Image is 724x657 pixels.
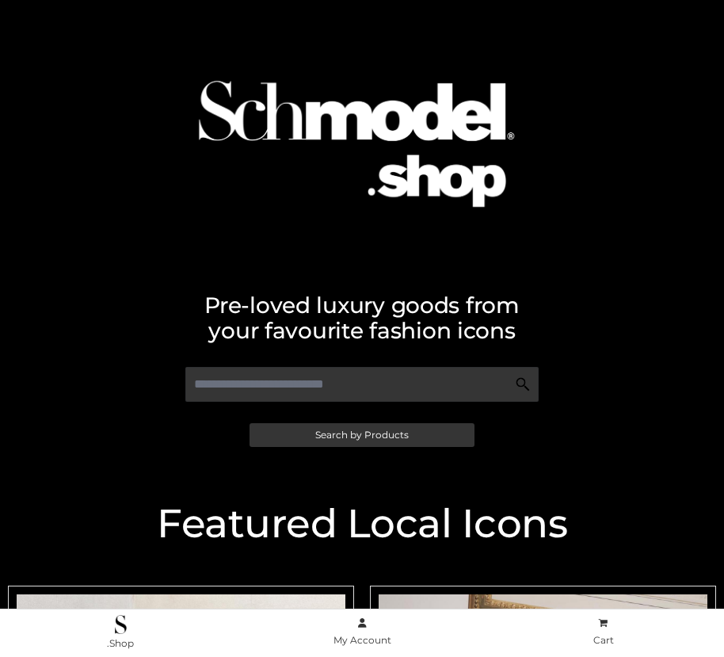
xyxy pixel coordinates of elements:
[242,614,483,650] a: My Account
[107,637,134,649] span: .Shop
[115,615,127,634] img: .Shop
[482,614,724,650] a: Cart
[515,376,531,392] img: Search Icon
[315,430,409,440] span: Search by Products
[593,634,614,646] span: Cart
[8,292,716,343] h2: Pre-loved luxury goods from your favourite fashion icons
[333,634,391,646] span: My Account
[250,423,474,447] a: Search by Products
